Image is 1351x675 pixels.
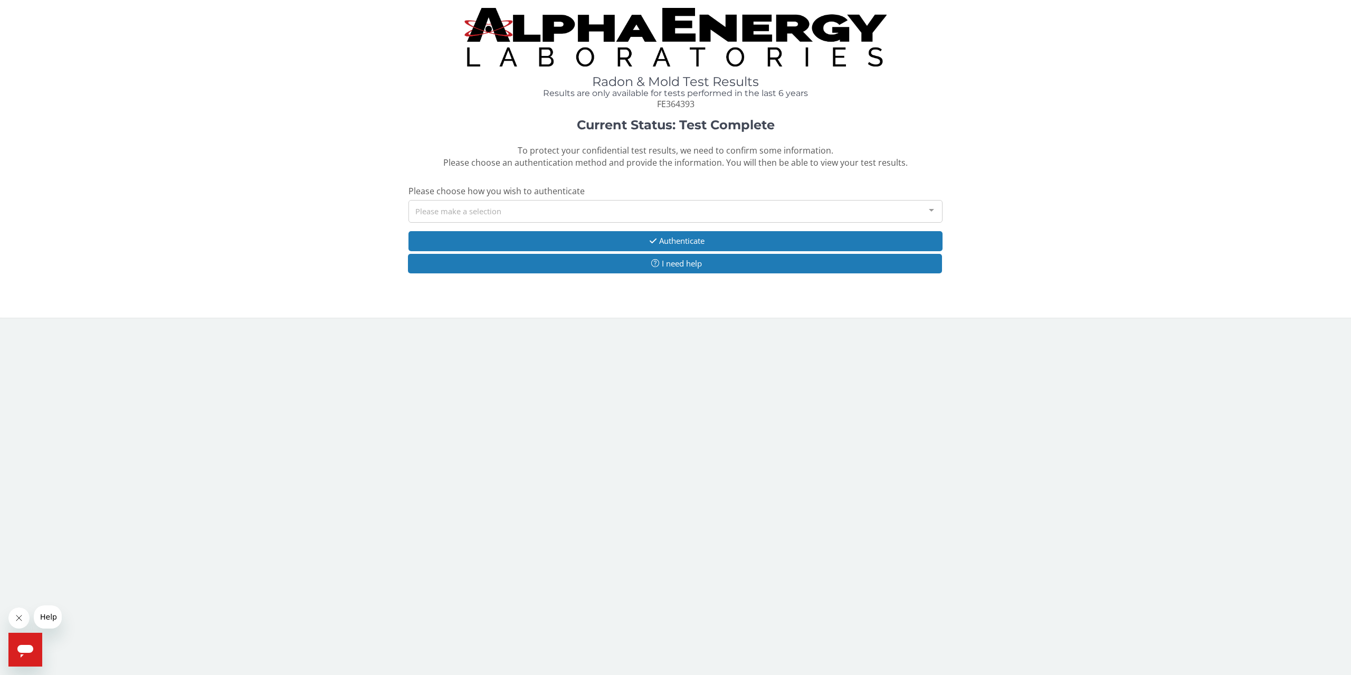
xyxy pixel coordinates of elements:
span: Please choose how you wish to authenticate [408,185,585,197]
span: Please make a selection [415,205,501,217]
h1: Radon & Mold Test Results [408,75,943,89]
iframe: Close message [8,607,30,629]
strong: Current Status: Test Complete [577,117,775,132]
iframe: Button to launch messaging window [8,633,42,667]
img: TightCrop.jpg [464,8,887,66]
span: To protect your confidential test results, we need to confirm some information. Please choose an ... [443,145,908,168]
span: FE364393 [657,98,694,110]
button: Authenticate [408,231,943,251]
iframe: Message from company [34,605,62,629]
button: I need help [408,254,942,273]
h4: Results are only available for tests performed in the last 6 years [408,89,943,98]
